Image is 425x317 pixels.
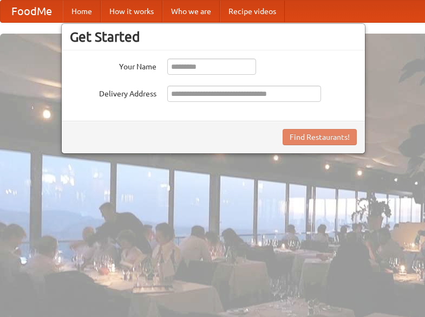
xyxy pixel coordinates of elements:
[70,29,357,45] h3: Get Started
[162,1,220,22] a: Who we are
[283,129,357,145] button: Find Restaurants!
[101,1,162,22] a: How it works
[63,1,101,22] a: Home
[1,1,63,22] a: FoodMe
[70,59,156,72] label: Your Name
[220,1,285,22] a: Recipe videos
[70,86,156,99] label: Delivery Address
